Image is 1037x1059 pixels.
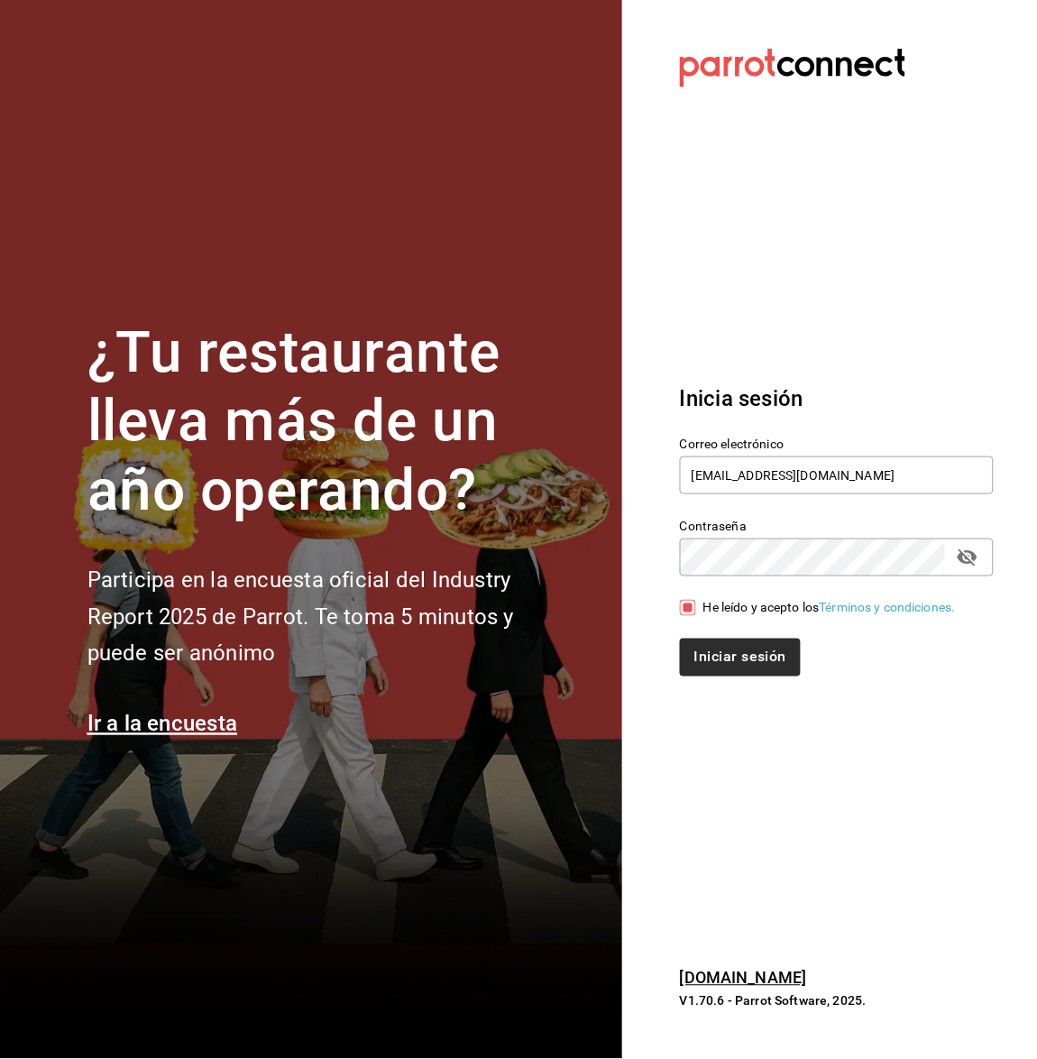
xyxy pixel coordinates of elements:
p: V1.70.6 - Parrot Software, 2025. [680,992,994,1010]
button: Iniciar sesión [680,639,801,677]
a: [DOMAIN_NAME] [680,969,807,988]
label: Contraseña [680,520,994,532]
a: Términos y condiciones. [820,600,956,614]
a: Ir a la encuesta [87,712,238,737]
button: passwordField [952,542,983,573]
div: He leído y acepto los [703,598,956,617]
h1: ¿Tu restaurante lleva más de un año operando? [87,318,574,526]
label: Correo electrónico [680,437,994,450]
h3: Inicia sesión [680,382,994,415]
input: Ingresa tu correo electrónico [680,456,994,494]
h2: Participa en la encuesta oficial del Industry Report 2025 de Parrot. Te toma 5 minutos y puede se... [87,562,574,672]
